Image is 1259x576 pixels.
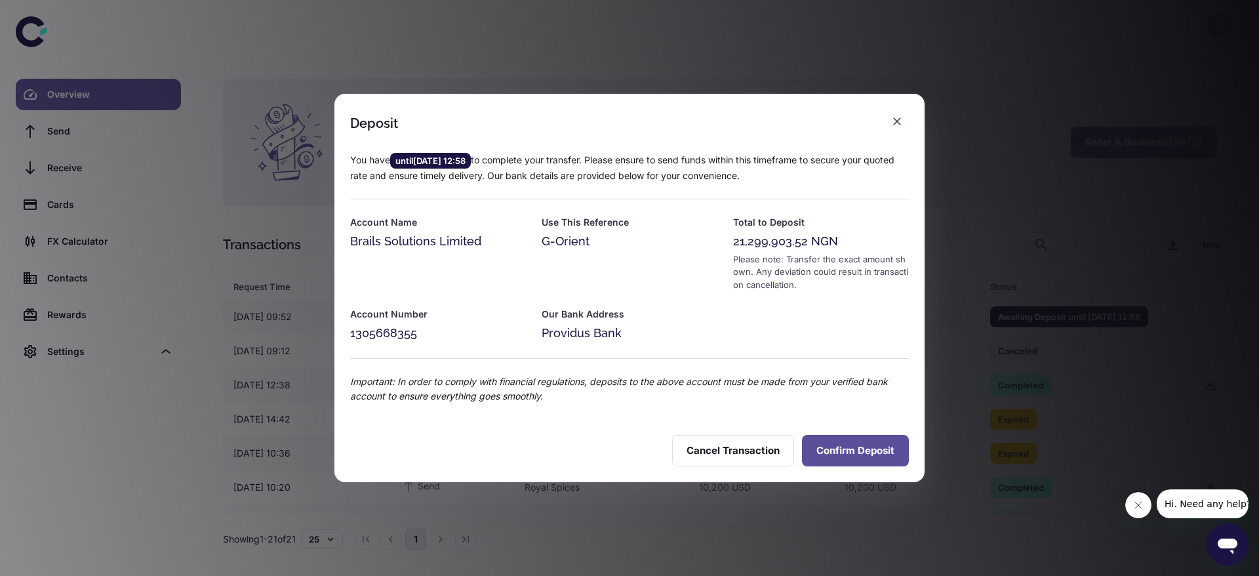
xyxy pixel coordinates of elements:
[1157,489,1249,518] iframe: Message from company
[733,215,909,230] h6: Total to Deposit
[672,435,794,466] button: Cancel Transaction
[350,307,526,321] h6: Account Number
[542,307,717,321] h6: Our Bank Address
[8,9,94,20] span: Hi. Need any help?
[802,435,909,466] button: Confirm Deposit
[350,232,526,251] div: Brails Solutions Limited
[350,215,526,230] h6: Account Name
[350,375,909,403] p: Important: In order to comply with financial regulations, deposits to the above account must be m...
[350,115,398,131] div: Deposit
[542,324,717,342] div: Providus Bank
[350,324,526,342] div: 1305668355
[542,215,717,230] h6: Use This Reference
[733,232,909,251] div: 21,299,903.52 NGN
[1125,492,1151,518] iframe: Close message
[1207,524,1249,566] iframe: Button to launch messaging window
[733,253,909,292] div: Please note: Transfer the exact amount shown. Any deviation could result in transaction cancellat...
[390,154,471,167] span: until [DATE] 12:58
[350,153,909,183] p: You have to complete your transfer. Please ensure to send funds within this timeframe to secure y...
[542,232,717,251] div: G-Orient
